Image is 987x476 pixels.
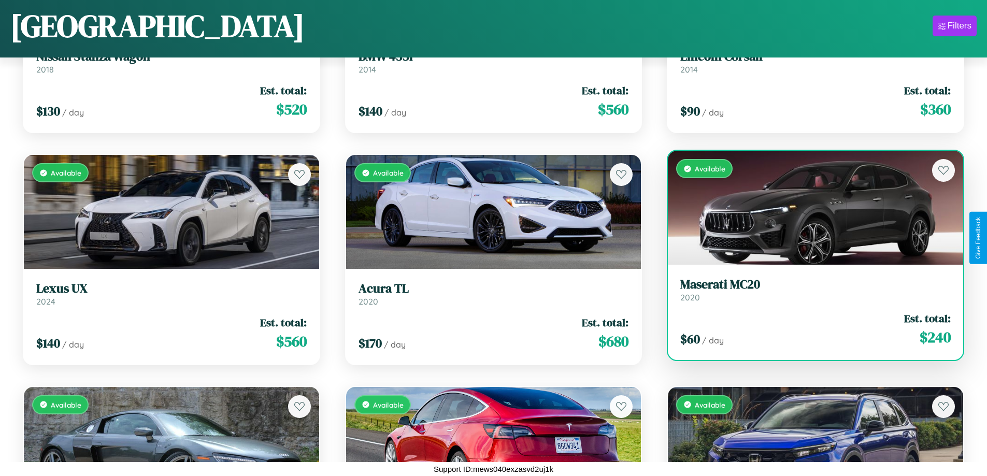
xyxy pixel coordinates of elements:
[359,64,376,75] span: 2014
[920,327,951,348] span: $ 240
[359,296,378,307] span: 2020
[10,5,305,47] h1: [GEOGRAPHIC_DATA]
[920,99,951,120] span: $ 360
[276,331,307,352] span: $ 560
[702,107,724,118] span: / day
[62,339,84,350] span: / day
[702,335,724,345] span: / day
[36,103,60,120] span: $ 130
[598,331,628,352] span: $ 680
[384,339,406,350] span: / day
[598,99,628,120] span: $ 560
[975,217,982,259] div: Give Feedback
[680,292,700,302] span: 2020
[260,83,307,98] span: Est. total:
[62,107,84,118] span: / day
[384,107,406,118] span: / day
[933,16,977,36] button: Filters
[36,296,55,307] span: 2024
[582,83,628,98] span: Est. total:
[359,335,382,352] span: $ 170
[680,330,700,348] span: $ 60
[582,315,628,330] span: Est. total:
[359,281,629,307] a: Acura TL2020
[373,168,404,177] span: Available
[359,49,629,75] a: BMW 435i2014
[948,21,971,31] div: Filters
[36,281,307,307] a: Lexus UX2024
[359,281,629,296] h3: Acura TL
[36,335,60,352] span: $ 140
[680,277,951,292] h3: Maserati MC20
[680,103,700,120] span: $ 90
[695,164,725,173] span: Available
[51,400,81,409] span: Available
[260,315,307,330] span: Est. total:
[36,49,307,75] a: Nissan Stanza Wagon2018
[36,281,307,296] h3: Lexus UX
[434,462,553,476] p: Support ID: mews040exzasvd2uj1k
[680,277,951,302] a: Maserati MC202020
[680,64,698,75] span: 2014
[51,168,81,177] span: Available
[904,83,951,98] span: Est. total:
[373,400,404,409] span: Available
[276,99,307,120] span: $ 520
[904,311,951,326] span: Est. total:
[680,49,951,75] a: Lincoln Corsair2014
[359,103,382,120] span: $ 140
[695,400,725,409] span: Available
[36,64,54,75] span: 2018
